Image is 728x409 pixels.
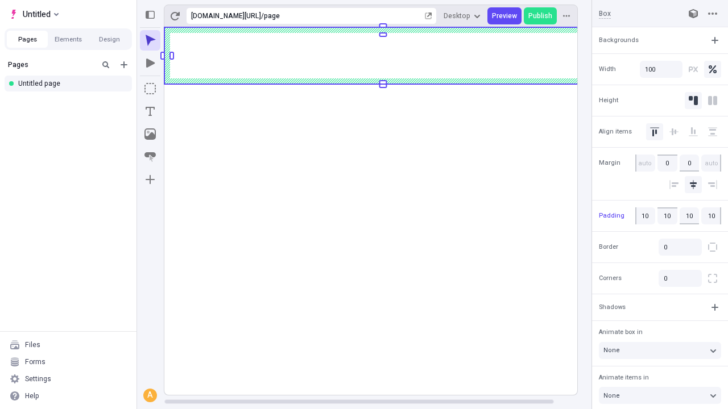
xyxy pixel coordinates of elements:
span: Corners [599,274,622,283]
button: Desktop [439,7,485,24]
button: Preview [487,7,522,24]
span: Height [599,95,618,105]
button: Pixels [685,61,702,78]
button: Image [140,124,160,144]
button: Add new [117,58,131,72]
button: Elements [48,31,89,48]
input: Box [599,9,673,19]
div: / [261,11,264,20]
button: Bottom [685,123,702,140]
div: Settings [25,374,51,383]
input: auto [701,155,721,172]
button: Top [646,123,663,140]
button: Box [140,78,160,99]
button: Select site [5,6,63,23]
button: Stretch [704,92,721,109]
div: Forms [25,357,45,366]
button: Space between [704,123,721,140]
div: page [264,11,423,20]
button: Percentage [704,61,721,78]
button: Button [140,147,160,167]
div: Untitled page [18,79,123,88]
button: Align center [685,176,702,193]
button: Align left [665,176,682,193]
div: A [144,390,156,401]
span: Untitled [23,7,51,21]
span: Margin [599,158,621,168]
button: Align right [704,176,721,193]
span: None [603,391,620,400]
button: Pages [7,31,48,48]
span: Shadows [599,302,626,312]
span: Backgrounds [599,35,639,45]
button: Auto [685,92,702,109]
div: Pages [8,60,94,69]
button: Middle [665,123,682,140]
span: Align items [599,127,632,136]
div: Files [25,340,40,349]
span: Desktop [444,11,470,20]
span: Animate items in [599,373,649,382]
button: Text [140,101,160,122]
input: auto [635,155,655,172]
input: auto [657,155,677,172]
div: Help [25,391,39,400]
span: None [603,345,620,355]
span: Animate box in [599,327,643,337]
button: None [599,387,721,404]
span: Border [599,243,618,252]
span: Preview [492,11,517,20]
button: Publish [524,7,557,24]
button: None [599,342,721,359]
span: Width [599,64,616,74]
span: Padding [599,211,624,220]
input: auto [680,155,700,172]
span: Publish [528,11,552,20]
button: Design [89,31,130,48]
div: [URL][DOMAIN_NAME] [191,11,261,20]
